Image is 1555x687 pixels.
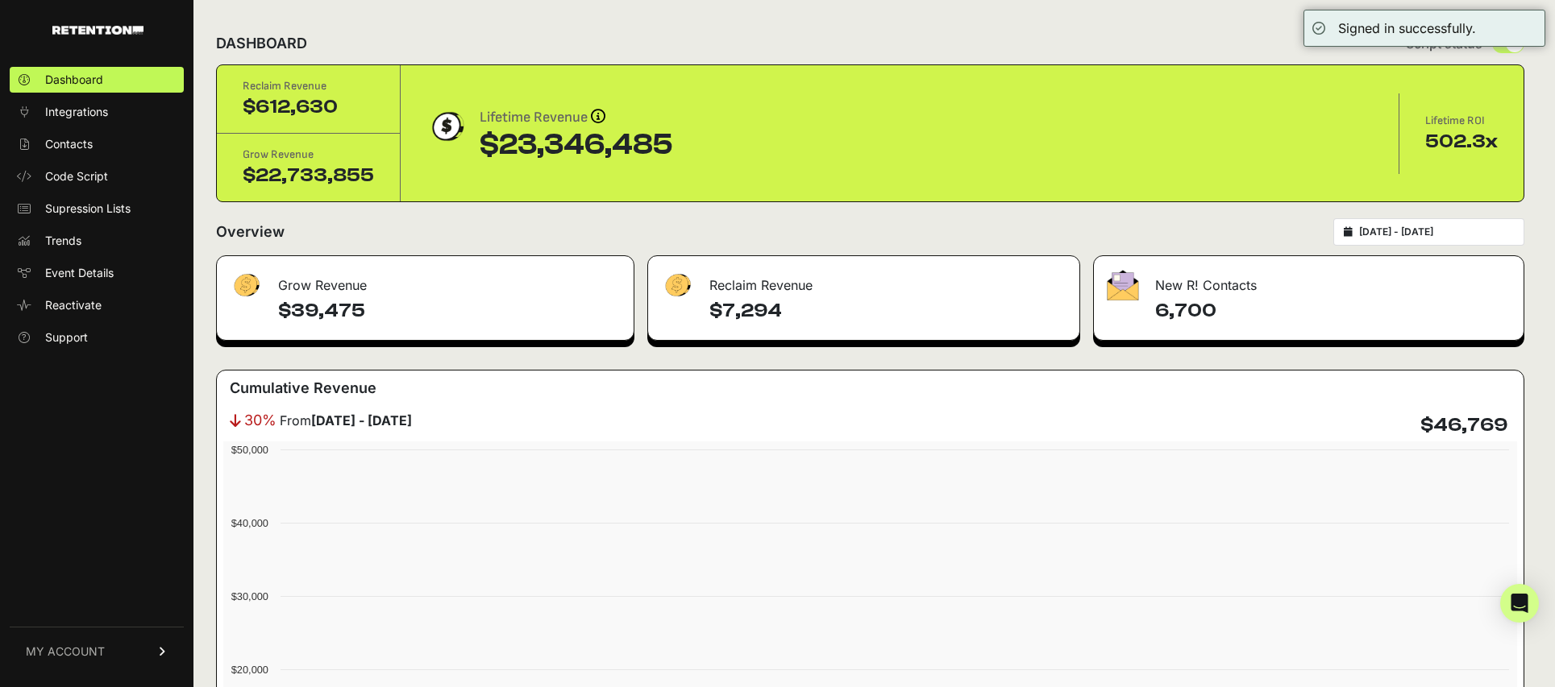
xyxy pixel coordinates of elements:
[1425,129,1498,155] div: 502.3x
[10,325,184,350] a: Support
[243,147,374,163] div: Grow Revenue
[231,517,268,529] text: $40,000
[243,78,374,94] div: Reclaim Revenue
[10,131,184,157] a: Contacts
[648,256,1079,304] div: Reclaim Revenue
[280,411,412,430] span: From
[231,664,268,676] text: $20,000
[45,233,81,249] span: Trends
[1107,270,1139,300] img: fa-envelope-19ae18322b30453b285274b1b8af3d052b27d846a4fbe8435d1a52b978f639a2.png
[10,163,184,189] a: Code Script
[45,329,88,346] span: Support
[216,221,285,243] h2: Overview
[45,168,108,184] span: Code Script
[231,590,268,602] text: $30,000
[10,260,184,286] a: Event Details
[45,201,131,217] span: Supression Lists
[243,94,374,120] div: $612,630
[10,67,184,93] a: Dashboard
[661,270,693,301] img: fa-dollar-13500eef13a19c4ab2b9ed9ad552e47b0d9fc28b02b83b90ba0e00f96d6372e9.png
[10,99,184,125] a: Integrations
[230,377,376,399] h3: Cumulative Revenue
[10,196,184,221] a: Supression Lists
[52,26,143,35] img: Retention.com
[45,136,93,152] span: Contacts
[1420,412,1507,438] h4: $46,769
[480,106,673,129] div: Lifetime Revenue
[216,32,307,55] h2: DASHBOARD
[244,409,276,432] span: 30%
[243,163,374,188] div: $22,733,855
[426,106,467,147] img: dollar-coin-05c43ed7efb7bc0c12610022525b4bbbb207c7efeef5aecc26f025e68dcafac9.png
[278,298,621,324] h4: $39,475
[480,129,673,161] div: $23,346,485
[26,644,105,660] span: MY ACCOUNT
[311,412,412,428] strong: [DATE] - [DATE]
[1155,298,1511,324] h4: 6,700
[709,298,1066,324] h4: $7,294
[230,270,262,301] img: fa-dollar-13500eef13a19c4ab2b9ed9ad552e47b0d9fc28b02b83b90ba0e00f96d6372e9.png
[45,297,102,313] span: Reactivate
[45,265,114,281] span: Event Details
[10,292,184,318] a: Reactivate
[1425,113,1498,129] div: Lifetime ROI
[45,104,108,120] span: Integrations
[1500,584,1539,623] div: Open Intercom Messenger
[217,256,634,304] div: Grow Revenue
[45,72,103,88] span: Dashboard
[231,444,268,456] text: $50,000
[10,627,184,676] a: MY ACCOUNT
[1338,19,1476,38] div: Signed in successfully.
[1094,256,1524,304] div: New R! Contacts
[10,228,184,254] a: Trends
